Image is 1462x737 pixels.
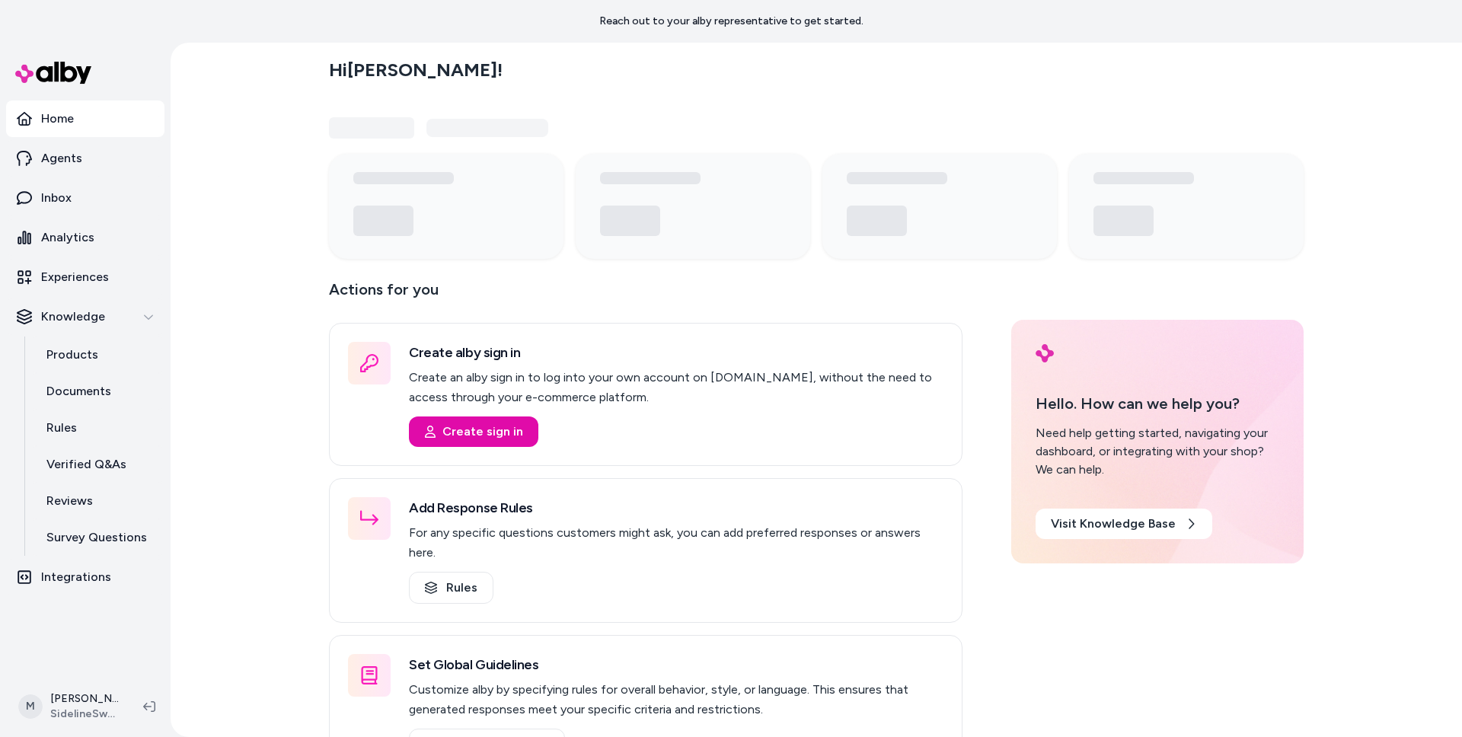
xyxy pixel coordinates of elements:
[31,410,164,446] a: Rules
[31,373,164,410] a: Documents
[31,337,164,373] a: Products
[329,59,503,81] h2: Hi [PERSON_NAME] !
[329,277,962,314] p: Actions for you
[1036,344,1054,362] img: alby Logo
[46,419,77,437] p: Rules
[46,528,147,547] p: Survey Questions
[1036,392,1279,415] p: Hello. How can we help you?
[50,691,119,707] p: [PERSON_NAME]
[1036,424,1279,479] div: Need help getting started, navigating your dashboard, or integrating with your shop? We can help.
[409,416,538,447] button: Create sign in
[46,455,126,474] p: Verified Q&As
[41,228,94,247] p: Analytics
[50,707,119,722] span: SidelineSwap
[9,682,131,731] button: M[PERSON_NAME]SidelineSwap
[1036,509,1212,539] a: Visit Knowledge Base
[409,368,943,407] p: Create an alby sign in to log into your own account on [DOMAIN_NAME], without the need to access ...
[31,519,164,556] a: Survey Questions
[6,559,164,595] a: Integrations
[409,497,943,518] h3: Add Response Rules
[46,382,111,400] p: Documents
[46,346,98,364] p: Products
[409,342,943,363] h3: Create alby sign in
[41,149,82,167] p: Agents
[31,446,164,483] a: Verified Q&As
[6,180,164,216] a: Inbox
[41,308,105,326] p: Knowledge
[41,189,72,207] p: Inbox
[599,14,863,29] p: Reach out to your alby representative to get started.
[409,572,493,604] a: Rules
[6,259,164,295] a: Experiences
[409,680,943,719] p: Customize alby by specifying rules for overall behavior, style, or language. This ensures that ge...
[41,268,109,286] p: Experiences
[409,654,943,675] h3: Set Global Guidelines
[41,568,111,586] p: Integrations
[18,694,43,719] span: M
[6,100,164,137] a: Home
[6,219,164,256] a: Analytics
[15,62,91,84] img: alby Logo
[41,110,74,128] p: Home
[31,483,164,519] a: Reviews
[6,298,164,335] button: Knowledge
[6,140,164,177] a: Agents
[46,492,93,510] p: Reviews
[409,523,943,563] p: For any specific questions customers might ask, you can add preferred responses or answers here.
